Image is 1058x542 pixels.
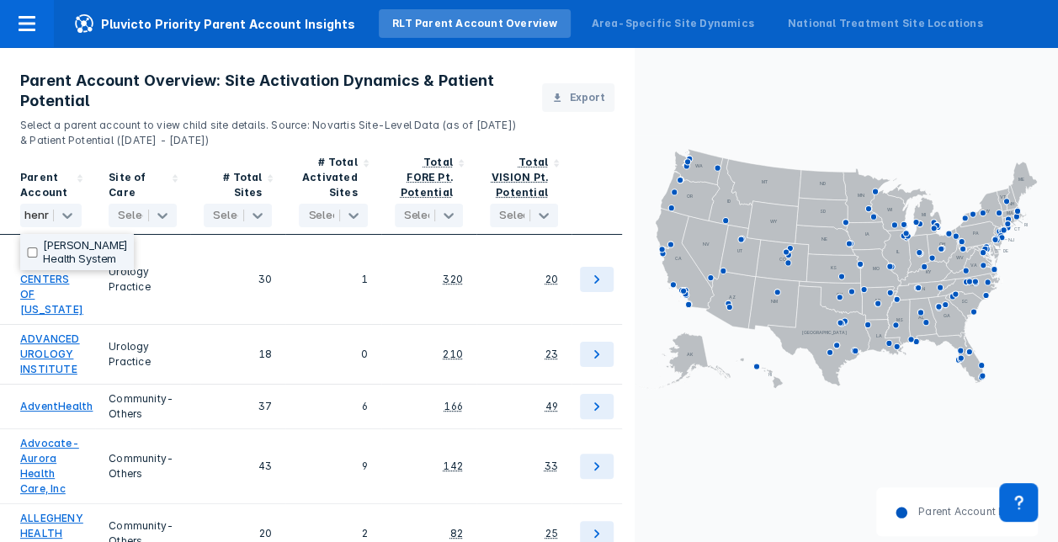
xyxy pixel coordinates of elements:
[444,399,463,414] div: 166
[401,156,453,199] div: Total FORE Pt. Potential
[545,347,558,362] div: 23
[299,391,367,422] div: 6
[492,156,548,199] div: Total VISION Pt. Potential
[449,526,462,541] div: 82
[204,332,272,377] div: 18
[20,71,522,111] h3: Parent Account Overview: Site Activation Dynamics & Patient Potential
[542,83,614,112] button: Export
[109,391,177,422] div: Community-Others
[204,391,272,422] div: 37
[20,242,83,317] a: ADVANCED UROLOGY CENTERS OF [US_STATE]
[285,148,380,235] div: Sort
[545,526,558,541] div: 25
[43,239,128,265] label: [PERSON_NAME] Health System
[381,148,476,235] div: Sort
[20,111,522,148] p: Select a parent account to view child site details. Source: Novartis Site-Level Data (as of [DATE...
[20,170,72,200] div: Parent Account
[569,90,604,105] span: Export
[299,242,367,317] div: 1
[999,483,1038,522] div: Contact Support
[392,16,557,31] div: RLT Parent Account Overview
[20,332,82,377] a: ADVANCED UROLOGY INSTITUTE
[204,170,262,200] div: # Total Sites
[774,9,997,38] a: National Treatment Site Locations
[95,148,190,235] div: Sort
[20,436,82,497] a: Advocate-Aurora Health Care, Inc
[204,242,272,317] div: 30
[299,155,357,200] div: # Total Activated Sites
[20,399,93,414] a: AdventHealth
[908,504,1014,519] dd: Parent Account HQ
[109,332,177,377] div: Urology Practice
[545,459,558,474] div: 33
[109,242,177,317] div: Urology Practice
[109,170,167,200] div: Site of Care
[190,148,285,235] div: Sort
[109,436,177,497] div: Community-Others
[577,9,767,38] a: Area-Specific Site Dynamics
[591,16,753,31] div: Area-Specific Site Dynamics
[204,436,272,497] div: 43
[299,436,367,497] div: 9
[443,272,463,287] div: 320
[299,332,367,377] div: 0
[476,148,572,235] div: Sort
[443,459,463,474] div: 142
[545,399,558,414] div: 49
[788,16,983,31] div: National Treatment Site Locations
[443,347,463,362] div: 210
[545,272,558,287] div: 20
[379,9,571,38] a: RLT Parent Account Overview
[54,13,375,34] span: Pluvicto Priority Parent Account Insights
